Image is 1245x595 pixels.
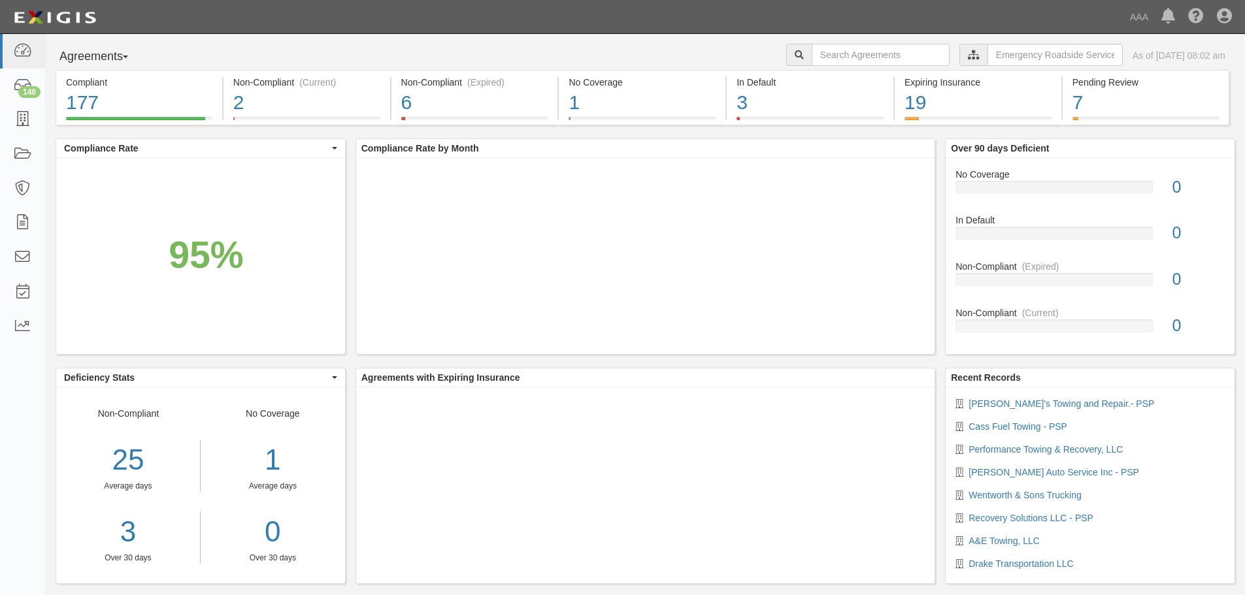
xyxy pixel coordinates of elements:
input: Emergency Roadside Service (ERS) [988,44,1123,66]
a: Pending Review7 [1063,117,1229,127]
a: Drake Transportation LLC [969,558,1073,569]
div: 2 [233,89,380,117]
b: Agreements with Expiring Insurance [361,372,520,383]
b: Over 90 days Deficient [951,143,1049,153]
div: 6 [401,89,548,117]
div: In Default [946,214,1235,227]
a: Recovery Solutions LLC - PSP [969,513,1093,523]
div: In Default [737,76,884,89]
div: Non-Compliant (Current) [233,76,380,89]
div: (Expired) [1022,260,1059,273]
a: In Default0 [955,214,1225,260]
a: A&E Towing, LLC [969,536,1040,546]
a: Wentworth & Sons Trucking [969,490,1081,500]
b: Recent Records [951,372,1021,383]
div: Average days [56,481,200,492]
a: Expiring Insurance19 [895,117,1061,127]
div: Non-Compliant [946,260,1235,273]
a: Non-Compliant(Current)0 [955,306,1225,343]
a: Non-Compliant(Expired)0 [955,260,1225,306]
span: Deficiency Stats [64,371,329,384]
div: (Expired) [467,76,505,89]
div: 25 [56,440,200,481]
a: Non-Compliant(Current)2 [224,117,390,127]
a: No Coverage1 [559,117,725,127]
div: Non-Compliant [946,306,1235,319]
button: Deficiency Stats [56,368,345,387]
a: Compliant177 [56,117,222,127]
div: Average days [210,481,335,492]
a: AAA [1123,4,1155,30]
i: Help Center - Complianz [1188,9,1204,25]
div: No Coverage [201,407,345,564]
div: 95% [169,229,243,282]
div: 0 [1163,268,1235,291]
div: 1 [210,440,335,481]
div: Non-Compliant [56,407,201,564]
div: As of [DATE] 08:02 am [1133,49,1225,62]
div: 1 [569,89,716,117]
div: 7 [1072,89,1219,117]
div: 3 [737,89,884,117]
div: No Coverage [946,168,1235,181]
div: 177 [66,89,212,117]
a: Cass Fuel Towing - PSP [969,421,1067,432]
a: No Coverage0 [955,168,1225,214]
input: Search Agreements [812,44,950,66]
button: Compliance Rate [56,139,345,157]
div: Over 30 days [56,553,200,564]
a: 0 [210,511,335,553]
div: (Current) [1022,306,1059,319]
a: 3 [56,511,200,553]
div: Over 30 days [210,553,335,564]
div: 0 [1163,314,1235,338]
img: logo-5460c22ac91f19d4615b14bd174203de0afe785f0fc80cf4dbbc73dc1793850b.png [10,6,100,29]
b: Compliance Rate by Month [361,143,479,153]
div: 0 [1163,221,1235,245]
a: In Default3 [727,117,893,127]
div: 19 [905,89,1052,117]
a: Non-Compliant(Expired)6 [391,117,558,127]
div: 148 [18,86,41,98]
div: Pending Review [1072,76,1219,89]
div: Expiring Insurance [905,76,1052,89]
div: (Current) [299,76,336,89]
a: [PERSON_NAME]'s Towing and Repair.- PSP [969,398,1154,409]
div: Compliant [66,76,212,89]
div: 0 [1163,176,1235,199]
span: Compliance Rate [64,142,329,155]
button: Agreements [56,44,154,70]
a: Performance Towing & Recovery, LLC [969,444,1123,455]
div: No Coverage [569,76,716,89]
a: [PERSON_NAME] Auto Service Inc - PSP [969,467,1139,477]
div: Non-Compliant (Expired) [401,76,548,89]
